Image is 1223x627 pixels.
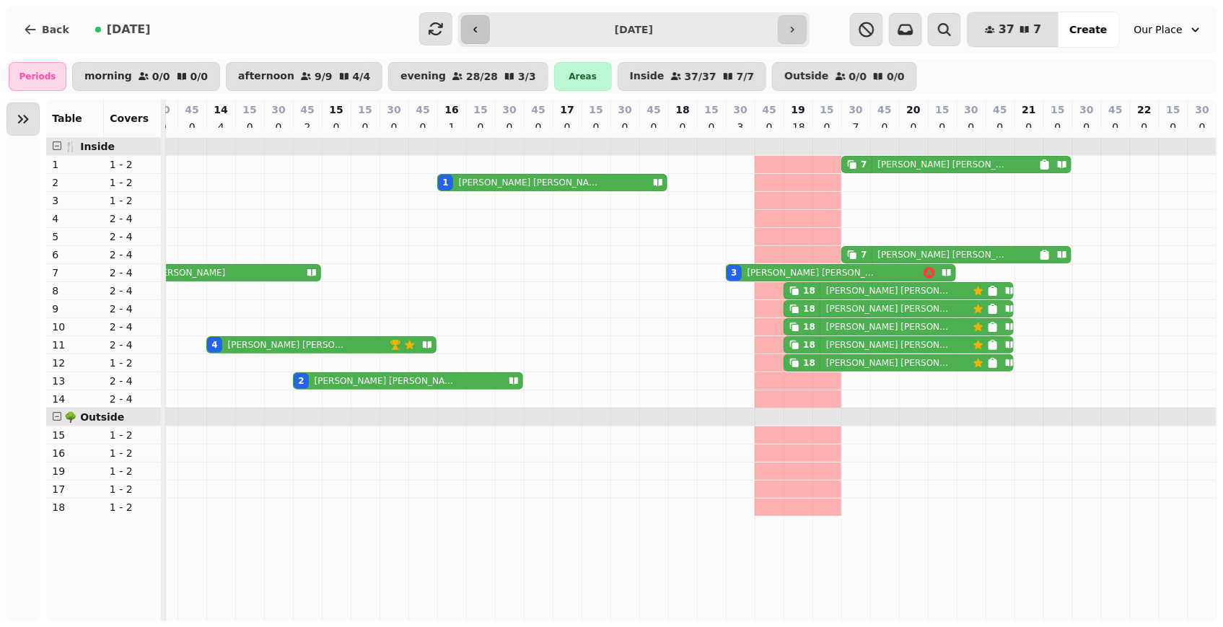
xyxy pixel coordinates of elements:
p: 14 [214,102,228,117]
p: 0 / 0 [887,71,905,82]
p: 7 / 7 [737,71,755,82]
p: 15 [243,102,257,117]
span: 🍴 Inside [64,141,115,152]
p: 19 [52,464,98,478]
p: 0 [648,120,659,134]
p: afternoon [238,71,294,82]
p: [PERSON_NAME] [PERSON_NAME] [459,177,599,188]
button: Create [1058,12,1118,47]
div: 4 [211,339,217,351]
button: Outside0/00/0 [772,62,916,91]
p: 3 / 3 [518,71,536,82]
p: 15 [1051,102,1065,117]
p: 7 [52,266,98,280]
p: 2 - 4 [110,247,156,262]
p: 37 / 37 [685,71,716,82]
button: morning0/00/0 [72,62,220,91]
p: [PERSON_NAME] [PERSON_NAME] [826,285,952,297]
p: 0 [965,120,977,134]
p: 3 [735,120,746,134]
p: 45 [763,102,776,117]
p: 1 [446,120,457,134]
p: 17 [52,482,98,496]
p: 18 [792,120,804,134]
p: [PERSON_NAME] [PERSON_NAME] [878,159,1010,170]
p: 17 [561,102,574,117]
p: 21 [1022,102,1036,117]
p: 4 [52,211,98,226]
p: 45 [301,102,315,117]
p: morning [84,71,132,82]
p: 5 [52,229,98,244]
p: 0 [937,120,948,134]
p: 28 / 28 [466,71,498,82]
p: 0 [273,120,284,134]
p: 2 - 4 [110,284,156,298]
p: 30 [503,102,517,117]
p: 30 [618,102,632,117]
p: 2 [302,120,313,134]
p: 0 [186,120,198,134]
p: [PERSON_NAME] [PERSON_NAME] [878,249,1010,260]
p: 30 [387,102,401,117]
p: 30 [272,102,286,117]
p: 30 [1080,102,1094,117]
span: Covers [110,113,149,124]
p: 0 [561,120,573,134]
p: 0 [532,120,544,134]
p: 0 [908,120,919,134]
p: 0 [763,120,775,134]
p: 45 [994,102,1007,117]
p: 0 / 0 [849,71,867,82]
span: Our Place [1134,22,1183,37]
p: 2 - 4 [110,229,156,244]
p: 1 - 2 [110,175,156,190]
p: 13 [52,374,98,388]
button: [DATE] [84,12,162,47]
p: 15 [1167,102,1180,117]
div: 18 [803,285,815,297]
p: 1 - 2 [110,464,156,478]
p: 2 - 4 [110,392,156,406]
p: 0 [590,120,602,134]
p: 0 [475,120,486,134]
p: [PERSON_NAME] [PERSON_NAME] [748,267,880,279]
p: 18 [52,500,98,514]
p: 4 / 4 [353,71,371,82]
div: Periods [9,62,66,91]
p: [PERSON_NAME] [PERSON_NAME] [315,375,455,387]
p: 45 [1109,102,1123,117]
p: 0 [417,120,429,134]
span: Back [42,25,69,35]
p: 16 [52,446,98,460]
p: 2 - 4 [110,320,156,334]
p: 1 - 2 [110,428,156,442]
p: 0 [1167,120,1179,134]
div: 7 [861,159,867,170]
span: 7 [1033,24,1041,35]
p: 2 - 4 [110,338,156,352]
div: 1 [442,177,448,188]
button: Back [12,12,81,47]
p: 0 [1110,120,1121,134]
p: 12 [52,356,98,370]
div: 18 [803,303,815,315]
p: Thorsten [PERSON_NAME] [113,267,226,279]
p: Outside [784,71,828,82]
p: 15 [705,102,719,117]
p: 1 - 2 [110,500,156,514]
p: 2 - 4 [110,302,156,316]
button: Inside37/377/7 [618,62,767,91]
p: 0 [504,120,515,134]
span: [DATE] [107,24,151,35]
p: 45 [532,102,545,117]
p: 15 [589,102,603,117]
p: 30 [734,102,748,117]
span: Table [52,113,82,124]
p: 2 - 4 [110,211,156,226]
span: Create [1069,25,1107,35]
p: 0 / 0 [190,71,209,82]
p: 0 [1139,120,1150,134]
p: 30 [1196,102,1209,117]
p: 45 [647,102,661,117]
